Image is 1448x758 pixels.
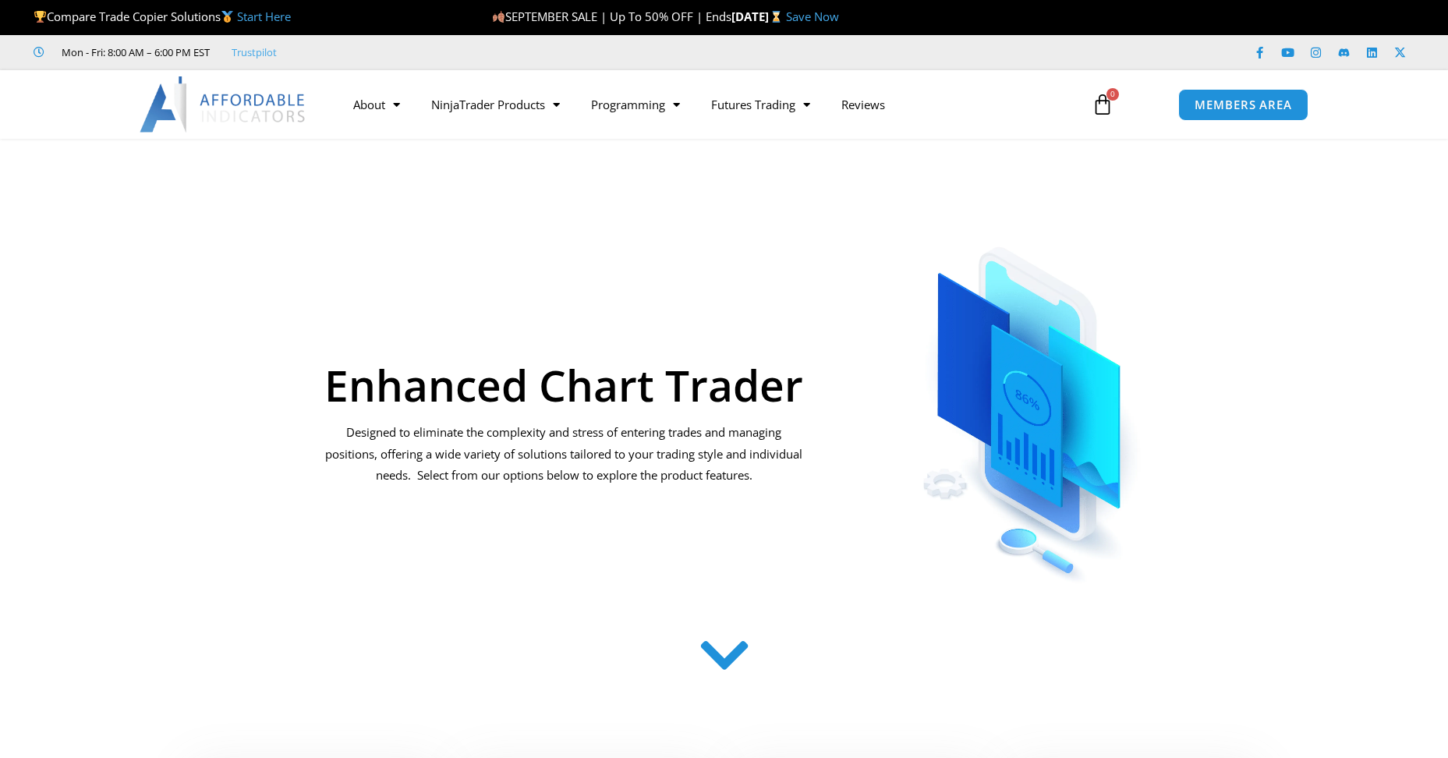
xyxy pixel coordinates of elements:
span: Compare Trade Copier Solutions [34,9,291,24]
p: Designed to eliminate the complexity and stress of entering trades and managing positions, offeri... [324,422,805,487]
h1: Enhanced Chart Trader [324,363,805,406]
a: NinjaTrader Products [416,87,575,122]
a: MEMBERS AREA [1178,89,1308,121]
a: Futures Trading [696,87,826,122]
img: ChartTrader | Affordable Indicators – NinjaTrader [872,209,1191,589]
a: Programming [575,87,696,122]
a: About [338,87,416,122]
img: ⌛ [770,11,782,23]
img: 🥇 [221,11,233,23]
a: Trustpilot [232,43,277,62]
span: MEMBERS AREA [1195,99,1292,111]
nav: Menu [338,87,1074,122]
a: Reviews [826,87,901,122]
span: SEPTEMBER SALE | Up To 50% OFF | Ends [492,9,731,24]
span: 0 [1106,88,1119,101]
a: Save Now [786,9,839,24]
span: Mon - Fri: 8:00 AM – 6:00 PM EST [58,43,210,62]
a: Start Here [237,9,291,24]
img: 🍂 [493,11,504,23]
img: 🏆 [34,11,46,23]
img: LogoAI | Affordable Indicators – NinjaTrader [140,76,307,133]
a: 0 [1068,82,1137,127]
strong: [DATE] [731,9,785,24]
